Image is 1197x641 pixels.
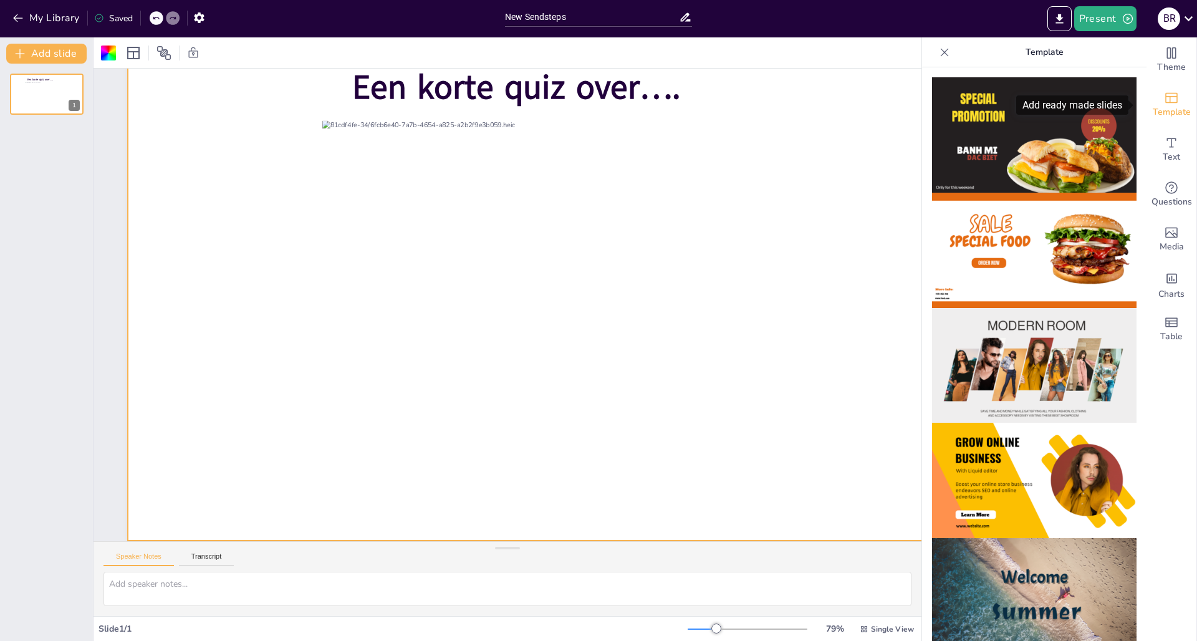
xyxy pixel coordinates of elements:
span: Een korte quiz over…. [352,64,681,110]
button: B R [1158,6,1180,31]
div: Get real-time input from your audience [1147,172,1196,217]
div: 79 % [820,623,850,635]
div: Add text boxes [1147,127,1196,172]
div: Add a table [1147,307,1196,352]
span: Position [156,46,171,60]
div: Saved [94,12,133,24]
div: 1 [10,74,84,115]
span: Text [1163,150,1180,164]
div: Add ready made slides [1147,82,1196,127]
button: Export to PowerPoint [1047,6,1072,31]
div: 1 [69,100,80,111]
div: Add charts and graphs [1147,262,1196,307]
button: Speaker Notes [103,552,174,566]
span: Questions [1151,195,1192,209]
div: Layout [123,43,143,63]
img: thumb-1.png [932,77,1137,193]
p: Template [954,37,1134,67]
span: Media [1160,240,1184,254]
div: B R [1158,7,1180,30]
input: Insert title [505,8,679,26]
div: Change the overall theme [1147,37,1196,82]
div: Add ready made slides [1016,95,1128,115]
span: Theme [1157,60,1186,74]
button: My Library [9,8,85,28]
span: Charts [1158,287,1185,301]
span: Een korte quiz over…. [27,78,53,82]
img: thumb-2.png [932,193,1137,308]
div: Add images, graphics, shapes or video [1147,217,1196,262]
span: Template [1153,105,1191,119]
button: Present [1074,6,1137,31]
button: Transcript [179,552,234,566]
span: Table [1160,330,1183,344]
button: Add slide [6,44,87,64]
div: Slide 1 / 1 [99,623,688,635]
img: thumb-3.png [932,308,1137,423]
img: thumb-4.png [932,423,1137,538]
span: Single View [871,624,914,634]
